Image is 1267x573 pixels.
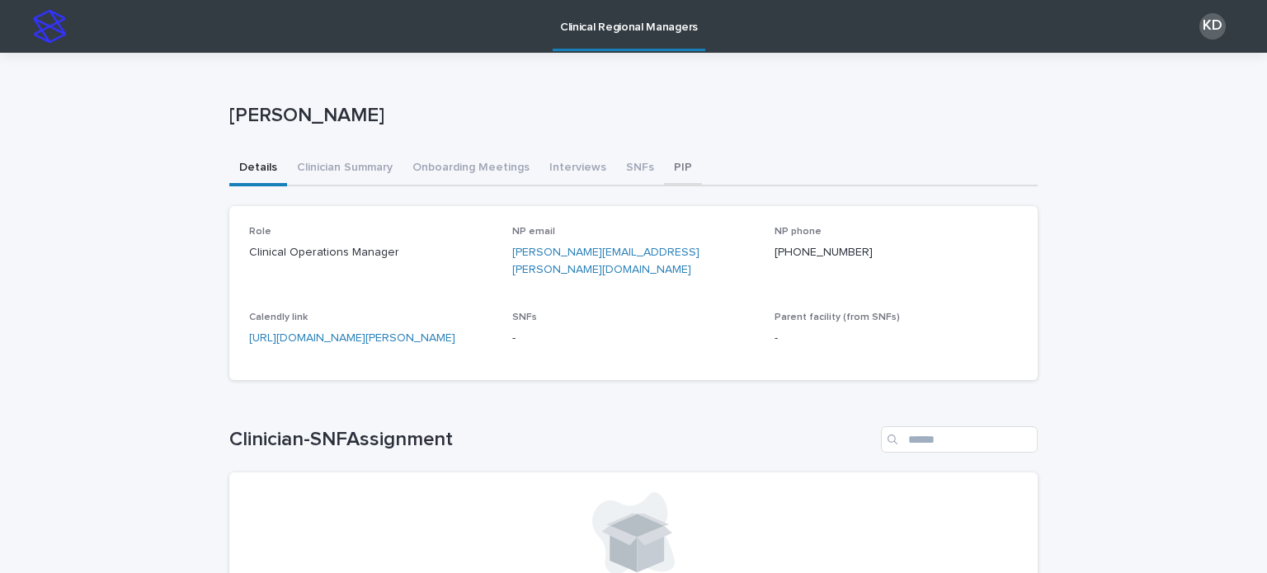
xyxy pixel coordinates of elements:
span: SNFs [512,312,537,322]
span: NP phone [775,227,822,237]
h1: Clinician-SNFAssignment [229,428,874,452]
button: Clinician Summary [287,152,403,186]
button: PIP [664,152,702,186]
button: SNFs [616,152,664,186]
img: stacker-logo-s-only.png [33,10,66,43]
button: Interviews [539,152,616,186]
div: KD [1199,13,1226,40]
a: [URL][DOMAIN_NAME][PERSON_NAME] [249,332,455,344]
p: - [775,330,1018,347]
a: [PHONE_NUMBER] [775,247,873,258]
p: [PERSON_NAME] [229,104,1031,128]
span: Parent facility (from SNFs) [775,312,900,322]
span: NP email [512,227,555,237]
a: [PERSON_NAME][EMAIL_ADDRESS][PERSON_NAME][DOMAIN_NAME] [512,247,699,275]
p: Clinical Operations Manager [249,244,492,261]
p: - [512,330,756,347]
span: Role [249,227,271,237]
button: Onboarding Meetings [403,152,539,186]
span: Calendly link [249,312,308,322]
button: Details [229,152,287,186]
input: Search [881,426,1038,453]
